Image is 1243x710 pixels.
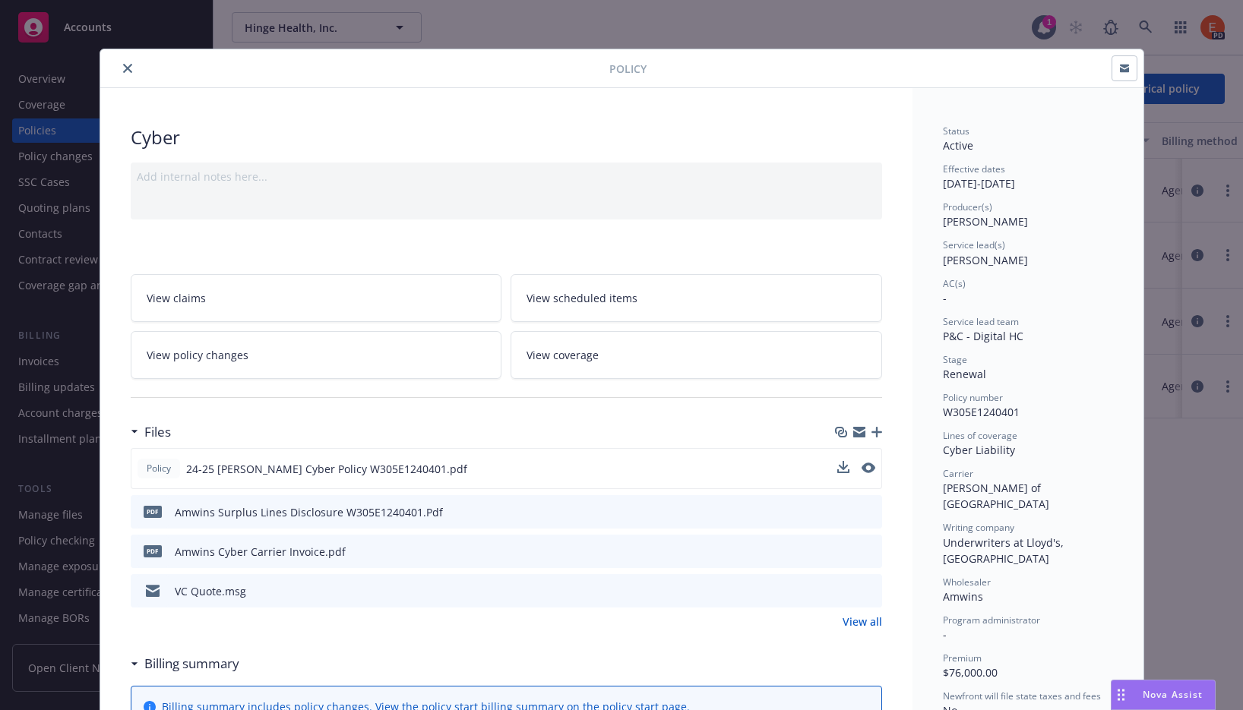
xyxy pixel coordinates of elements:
[943,315,1019,328] span: Service lead team
[131,331,502,379] a: View policy changes
[837,461,849,473] button: download file
[119,59,137,77] button: close
[862,462,875,473] button: preview file
[943,163,1005,175] span: Effective dates
[511,274,882,322] a: View scheduled items
[943,125,969,137] span: Status
[862,461,875,477] button: preview file
[943,627,947,642] span: -
[943,614,1040,626] span: Program administrator
[943,291,947,305] span: -
[943,138,973,153] span: Active
[131,422,171,442] div: Files
[943,576,991,589] span: Wholesaler
[838,544,850,560] button: download file
[144,654,239,674] h3: Billing summary
[175,583,246,599] div: VC Quote.msg
[943,214,1028,229] span: [PERSON_NAME]
[838,583,850,599] button: download file
[609,61,647,77] span: Policy
[527,347,599,363] span: View coverage
[144,422,171,442] h3: Files
[862,583,876,599] button: preview file
[131,274,502,322] a: View claims
[943,521,1014,534] span: Writing company
[1112,680,1131,709] div: Drag to move
[943,329,1023,343] span: P&C - Digital HC
[837,461,849,477] button: download file
[131,125,882,150] div: Cyber
[1143,688,1203,701] span: Nova Assist
[186,461,467,477] span: 24-25 [PERSON_NAME] Cyber Policy W305E1240401.pdf
[131,654,239,674] div: Billing summary
[144,462,174,475] span: Policy
[943,238,1005,251] span: Service lead(s)
[147,347,248,363] span: View policy changes
[943,652,982,664] span: Premium
[838,504,850,520] button: download file
[862,544,876,560] button: preview file
[527,290,637,306] span: View scheduled items
[943,367,986,381] span: Renewal
[511,331,882,379] a: View coverage
[943,405,1020,419] span: W305E1240401
[943,277,966,290] span: AC(s)
[843,614,882,630] a: View all
[943,163,1113,191] div: [DATE] - [DATE]
[943,689,1101,702] span: Newfront will file state taxes and fees
[147,290,206,306] span: View claims
[943,535,1067,566] span: Underwriters at Lloyd's, [GEOGRAPHIC_DATA]
[144,545,162,557] span: pdf
[137,169,876,185] div: Add internal notes here...
[943,589,983,604] span: Amwins
[943,253,1028,267] span: [PERSON_NAME]
[862,504,876,520] button: preview file
[175,504,443,520] div: Amwins Surplus Lines Disclosure W305E1240401.Pdf
[1111,680,1216,710] button: Nova Assist
[943,353,967,366] span: Stage
[943,443,1015,457] span: Cyber Liability
[943,481,1049,511] span: [PERSON_NAME] of [GEOGRAPHIC_DATA]
[943,665,998,680] span: $76,000.00
[943,429,1017,442] span: Lines of coverage
[943,391,1003,404] span: Policy number
[144,506,162,517] span: Pdf
[943,200,992,213] span: Producer(s)
[943,467,973,480] span: Carrier
[175,544,346,560] div: Amwins Cyber Carrier Invoice.pdf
